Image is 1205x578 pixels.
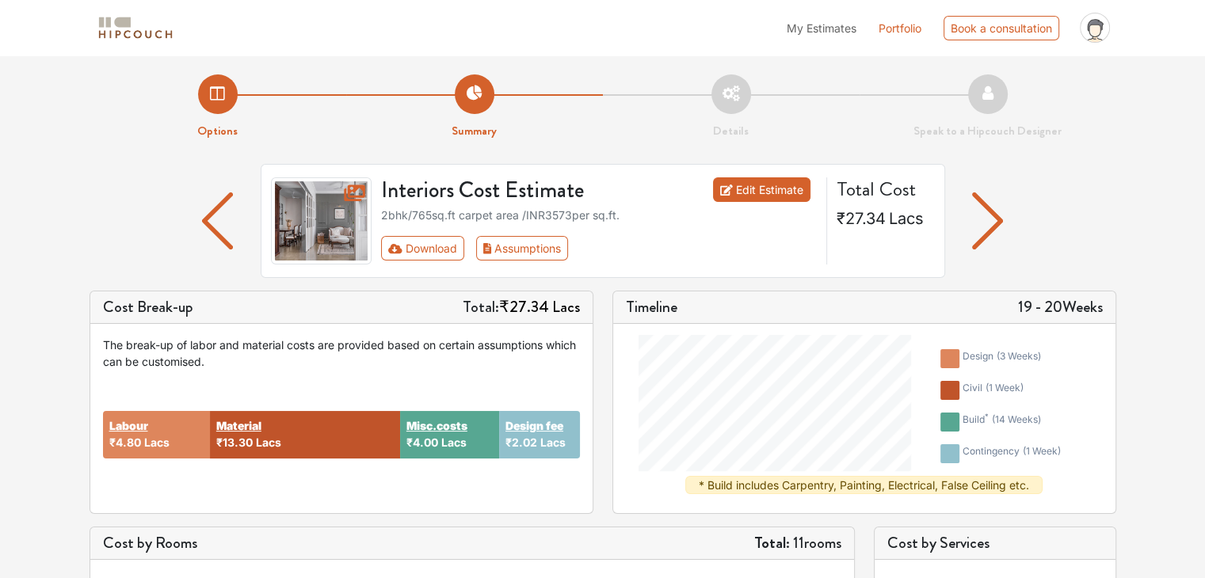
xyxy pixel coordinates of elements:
[972,192,1003,249] img: arrow left
[216,435,253,449] span: ₹13.30
[271,177,372,264] img: gallery
[754,531,790,554] strong: Total:
[109,417,148,434] button: Labour
[256,435,281,449] span: Lacs
[992,413,1041,425] span: ( 14 weeks )
[997,350,1041,362] span: ( 3 weeks )
[381,236,817,260] div: Toolbar with button groups
[1018,298,1103,317] h5: 19 - 20 Weeks
[685,476,1043,494] div: * Build includes Carpentry, Painting, Electrical, False Ceiling etc.
[713,177,810,202] a: Edit Estimate
[540,435,566,449] span: Lacs
[406,417,467,434] button: Misc.costs
[879,20,921,36] a: Portfolio
[103,337,580,370] div: The break-up of labor and material costs are provided based on certain assumptions which can be c...
[837,177,932,201] h4: Total Cost
[1023,445,1061,457] span: ( 1 week )
[626,298,677,317] h5: Timeline
[552,295,580,318] span: Lacs
[452,122,497,139] strong: Summary
[887,534,1103,553] h5: Cost by Services
[381,207,817,223] div: 2bhk / 765 sq.ft carpet area /INR 3573 per sq.ft.
[441,435,467,449] span: Lacs
[381,236,464,260] button: Download
[96,14,175,42] img: logo-horizontal.svg
[381,236,581,260] div: First group
[476,236,569,260] button: Assumptions
[963,413,1041,432] div: build
[754,534,841,553] h5: 11 rooms
[103,298,193,317] h5: Cost Break-up
[463,298,580,317] h5: Total:
[499,295,549,318] span: ₹27.34
[505,417,563,434] button: Design fee
[963,381,1024,400] div: civil
[837,209,886,228] span: ₹27.34
[144,435,170,449] span: Lacs
[202,192,233,249] img: arrow left
[713,122,749,139] strong: Details
[963,444,1061,463] div: contingency
[372,177,674,204] h3: Interiors Cost Estimate
[963,349,1041,368] div: design
[216,417,261,434] button: Material
[109,435,141,449] span: ₹4.80
[913,122,1062,139] strong: Speak to a Hipcouch Designer
[96,10,175,46] span: logo-horizontal.svg
[787,21,856,35] span: My Estimates
[944,16,1059,40] div: Book a consultation
[103,534,197,553] h5: Cost by Rooms
[406,435,438,449] span: ₹4.00
[986,382,1024,394] span: ( 1 week )
[505,435,537,449] span: ₹2.02
[889,209,924,228] span: Lacs
[197,122,238,139] strong: Options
